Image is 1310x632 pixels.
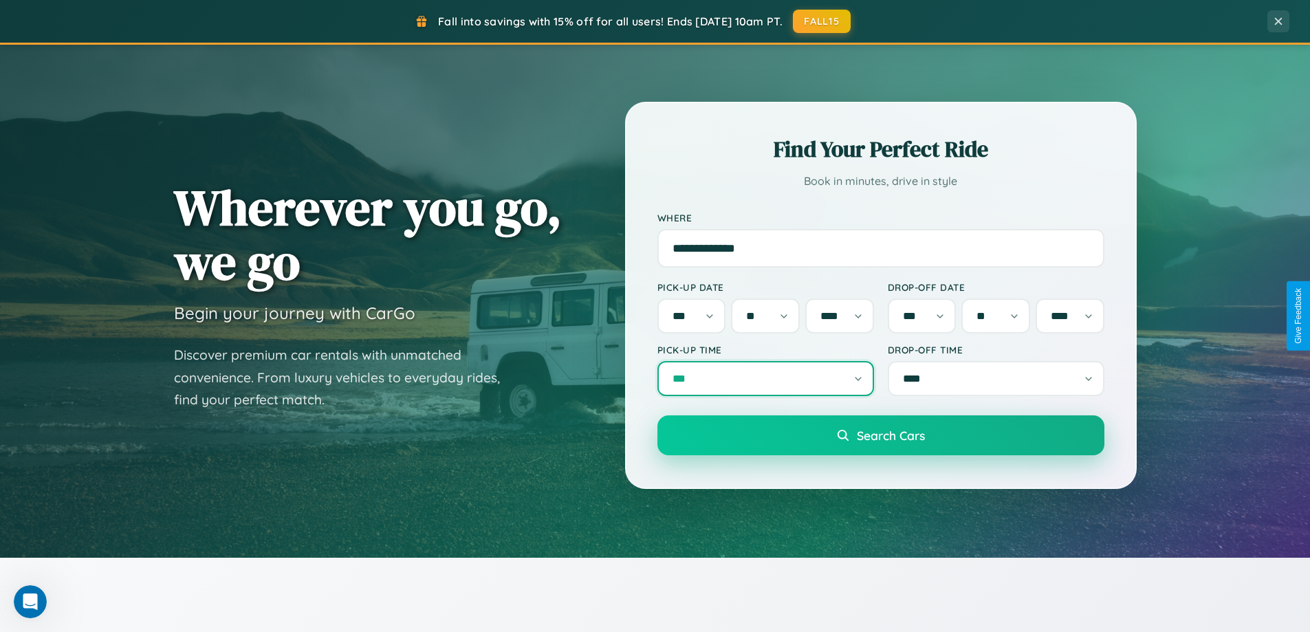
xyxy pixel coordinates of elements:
label: Pick-up Date [657,281,874,293]
h3: Begin your journey with CarGo [174,303,415,323]
h1: Wherever you go, we go [174,180,562,289]
span: Search Cars [857,428,925,443]
div: Give Feedback [1293,288,1303,344]
label: Where [657,212,1104,224]
button: Search Cars [657,415,1104,455]
p: Discover premium car rentals with unmatched convenience. From luxury vehicles to everyday rides, ... [174,344,518,411]
h2: Find Your Perfect Ride [657,134,1104,164]
iframe: Intercom live chat [14,585,47,618]
label: Drop-off Time [888,344,1104,356]
label: Pick-up Time [657,344,874,356]
p: Book in minutes, drive in style [657,171,1104,191]
span: Fall into savings with 15% off for all users! Ends [DATE] 10am PT. [438,14,783,28]
label: Drop-off Date [888,281,1104,293]
button: FALL15 [793,10,851,33]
